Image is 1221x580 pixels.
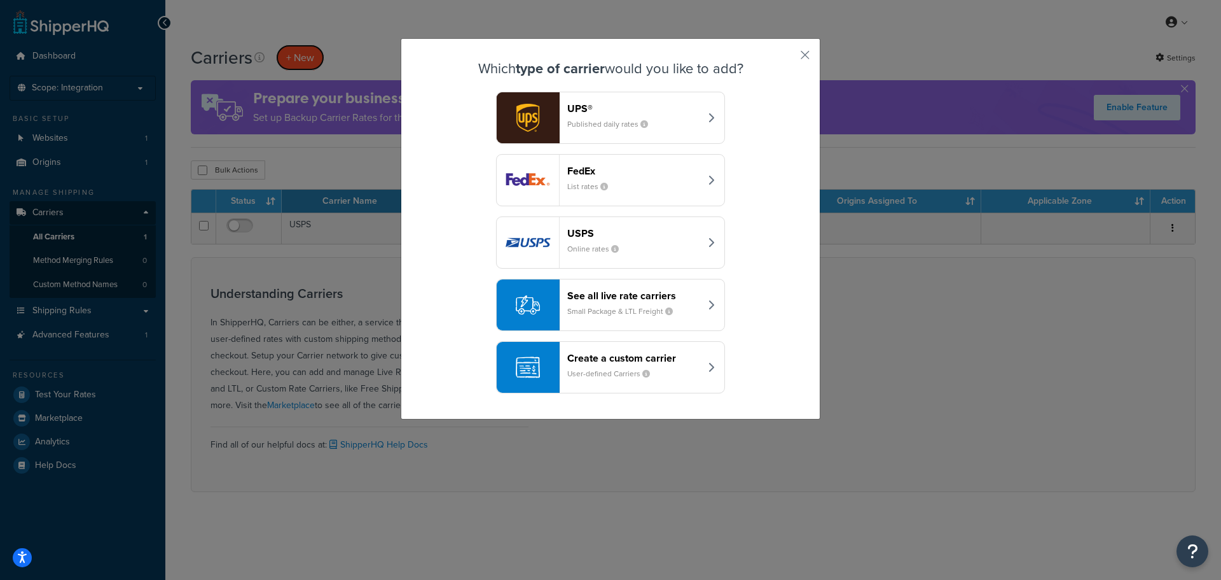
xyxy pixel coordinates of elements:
button: Create a custom carrierUser-defined Carriers [496,341,725,393]
small: Published daily rates [567,118,658,130]
header: Create a custom carrier [567,352,700,364]
img: usps logo [497,217,559,268]
h3: Which would you like to add? [433,61,788,76]
header: USPS [567,227,700,239]
button: Open Resource Center [1176,535,1208,567]
button: usps logoUSPSOnline rates [496,216,725,269]
img: icon-carrier-custom-c93b8a24.svg [516,355,540,379]
header: FedEx [567,165,700,177]
header: See all live rate carriers [567,290,700,302]
img: fedEx logo [497,155,559,206]
small: List rates [567,181,618,192]
button: ups logoUPS®Published daily rates [496,92,725,144]
button: fedEx logoFedExList rates [496,154,725,206]
button: See all live rate carriersSmall Package & LTL Freight [496,279,725,331]
img: ups logo [497,92,559,143]
small: Small Package & LTL Freight [567,306,683,317]
img: icon-carrier-liverate-becf4550.svg [516,293,540,317]
strong: type of carrier [516,58,605,79]
small: Online rates [567,243,629,255]
header: UPS® [567,103,700,115]
small: User-defined Carriers [567,368,660,379]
